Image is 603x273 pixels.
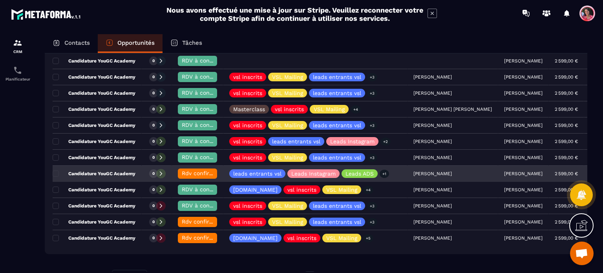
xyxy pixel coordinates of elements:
p: [PERSON_NAME] [504,187,543,192]
p: +4 [351,105,361,114]
p: 2 599,00 € [555,123,578,128]
p: Leads Instagram [330,139,375,144]
a: schedulerschedulerPlanificateur [2,60,33,87]
p: +3 [367,73,377,81]
p: Candidature YouGC Academy [53,58,135,64]
span: RDV à confimer ❓ [182,122,232,128]
p: [PERSON_NAME] [504,74,543,80]
p: leads entrants vsl [313,203,361,209]
p: Candidature YouGC Academy [53,122,135,128]
p: VSL Mailing [272,123,303,128]
span: RDV à confimer ❓ [182,202,232,209]
p: +3 [367,218,377,226]
a: Contacts [45,34,98,53]
p: vsl inscrits [287,187,316,192]
p: +3 [367,121,377,130]
p: 0 [152,90,155,96]
span: RDV à confimer ❓ [182,57,232,64]
p: VSL Mailing [272,219,303,225]
div: Ouvrir le chat [570,242,594,265]
p: VSL Mailing [314,106,345,112]
p: +3 [367,154,377,162]
p: VSL Mailing [326,235,357,241]
p: vsl inscrits [275,106,304,112]
p: Leads Instagram [291,171,336,176]
p: leads entrants vsl [313,155,361,160]
p: [PERSON_NAME] [504,123,543,128]
p: 2 599,00 € [555,90,578,96]
p: Candidature YouGC Academy [53,154,135,161]
p: [PERSON_NAME] [504,106,543,112]
p: +3 [367,89,377,97]
p: +5 [363,234,373,242]
p: 0 [152,219,155,225]
p: leads entrants vsl [272,139,320,144]
p: [PERSON_NAME] [504,58,543,64]
p: 0 [152,155,155,160]
p: [PERSON_NAME] [504,139,543,144]
p: 2 599,00 € [555,187,578,192]
p: CRM [2,49,33,54]
span: RDV à confimer ❓ [182,73,232,80]
p: leads entrants vsl [313,74,361,80]
p: Planificateur [2,77,33,81]
p: 2 599,00 € [555,203,578,209]
h2: Nous avons effectué une mise à jour sur Stripe. Veuillez reconnecter votre compte Stripe afin de ... [166,6,424,22]
p: 2 599,00 € [555,235,578,241]
p: Opportunités [117,39,155,46]
p: +3 [367,202,377,210]
p: [PERSON_NAME] [504,90,543,96]
p: 2 599,00 € [555,139,578,144]
a: Opportunités [98,34,163,53]
p: Contacts [64,39,90,46]
p: 2 599,00 € [555,74,578,80]
p: 2 599,00 € [555,106,578,112]
p: [PERSON_NAME] [504,203,543,209]
p: Candidature YouGC Academy [53,74,135,80]
span: Rdv confirmé ✅ [182,218,226,225]
p: vsl inscrits [233,90,262,96]
p: VSL Mailing [272,203,303,209]
p: vsl inscrits [233,219,262,225]
p: 0 [152,74,155,80]
p: +2 [380,137,391,146]
p: VSL Mailing [272,74,303,80]
p: Candidature YouGC Academy [53,235,135,241]
p: leads entrants vsl [313,90,361,96]
p: [PERSON_NAME] [504,219,543,225]
p: VSL Mailing [272,90,303,96]
p: [DOMAIN_NAME] [233,235,278,241]
span: RDV à confimer ❓ [182,154,232,160]
p: Candidature YouGC Academy [53,138,135,145]
p: +4 [363,186,373,194]
p: 2 599,00 € [555,219,578,225]
p: 0 [152,203,155,209]
p: 2 599,00 € [555,171,578,176]
p: [PERSON_NAME] [504,171,543,176]
p: 0 [152,106,155,112]
p: Tâches [182,39,202,46]
p: 0 [152,58,155,64]
p: VSL Mailing [272,155,303,160]
p: 0 [152,123,155,128]
span: RDV à confimer ❓ [182,138,232,144]
p: Candidature YouGC Academy [53,203,135,209]
p: 2 599,00 € [555,155,578,160]
p: vsl inscrits [233,139,262,144]
p: 0 [152,139,155,144]
img: formation [13,38,22,48]
p: leads entrants vsl [233,171,281,176]
span: Rdv confirmé ✅ [182,170,226,176]
span: RDV à confimer ❓ [182,106,232,112]
p: Candidature YouGC Academy [53,187,135,193]
p: vsl inscrits [233,203,262,209]
p: Candidature YouGC Academy [53,170,135,177]
p: leads entrants vsl [313,123,361,128]
p: Leads ADS [345,171,374,176]
p: Masterclass [233,106,265,112]
p: 0 [152,171,155,176]
p: [DOMAIN_NAME] [233,187,278,192]
span: RDV à confimer ❓ [182,90,232,96]
p: VSL Mailing [326,187,357,192]
p: 2 599,00 € [555,58,578,64]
